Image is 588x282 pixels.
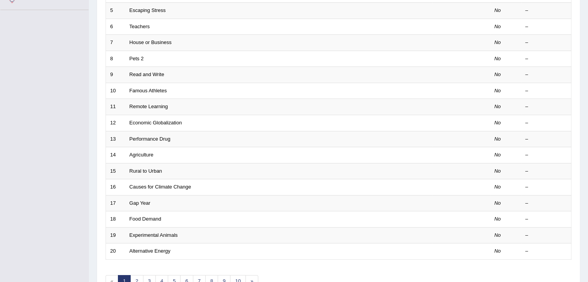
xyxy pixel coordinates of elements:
[494,152,501,158] em: No
[130,200,150,206] a: Gap Year
[106,147,125,163] td: 14
[494,56,501,61] em: No
[130,88,167,93] a: Famous Athletes
[494,136,501,142] em: No
[106,115,125,131] td: 12
[525,168,567,175] div: –
[130,232,178,238] a: Experimental Animals
[525,39,567,46] div: –
[494,184,501,190] em: No
[130,71,164,77] a: Read and Write
[106,3,125,19] td: 5
[525,103,567,110] div: –
[494,232,501,238] em: No
[130,184,191,190] a: Causes for Climate Change
[130,24,150,29] a: Teachers
[525,71,567,78] div: –
[525,151,567,159] div: –
[494,200,501,206] em: No
[106,195,125,211] td: 17
[130,136,170,142] a: Performance Drug
[494,248,501,254] em: No
[494,216,501,222] em: No
[106,163,125,179] td: 15
[494,88,501,93] em: No
[106,51,125,67] td: 8
[494,168,501,174] em: No
[525,232,567,239] div: –
[130,104,168,109] a: Remote Learning
[494,71,501,77] em: No
[106,227,125,243] td: 19
[494,104,501,109] em: No
[130,152,153,158] a: Agriculture
[525,200,567,207] div: –
[525,23,567,31] div: –
[130,120,182,126] a: Economic Globalization
[106,67,125,83] td: 9
[106,179,125,195] td: 16
[130,7,166,13] a: Escaping Stress
[494,120,501,126] em: No
[525,119,567,127] div: –
[494,39,501,45] em: No
[106,131,125,147] td: 13
[525,87,567,95] div: –
[525,136,567,143] div: –
[106,83,125,99] td: 10
[494,24,501,29] em: No
[106,19,125,35] td: 6
[106,99,125,115] td: 11
[130,39,172,45] a: House or Business
[130,168,162,174] a: Rural to Urban
[106,35,125,51] td: 7
[130,216,161,222] a: Food Demand
[130,248,170,254] a: Alternative Energy
[494,7,501,13] em: No
[525,216,567,223] div: –
[525,7,567,14] div: –
[525,248,567,255] div: –
[525,183,567,191] div: –
[130,56,144,61] a: Pets 2
[525,55,567,63] div: –
[106,211,125,228] td: 18
[106,243,125,260] td: 20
